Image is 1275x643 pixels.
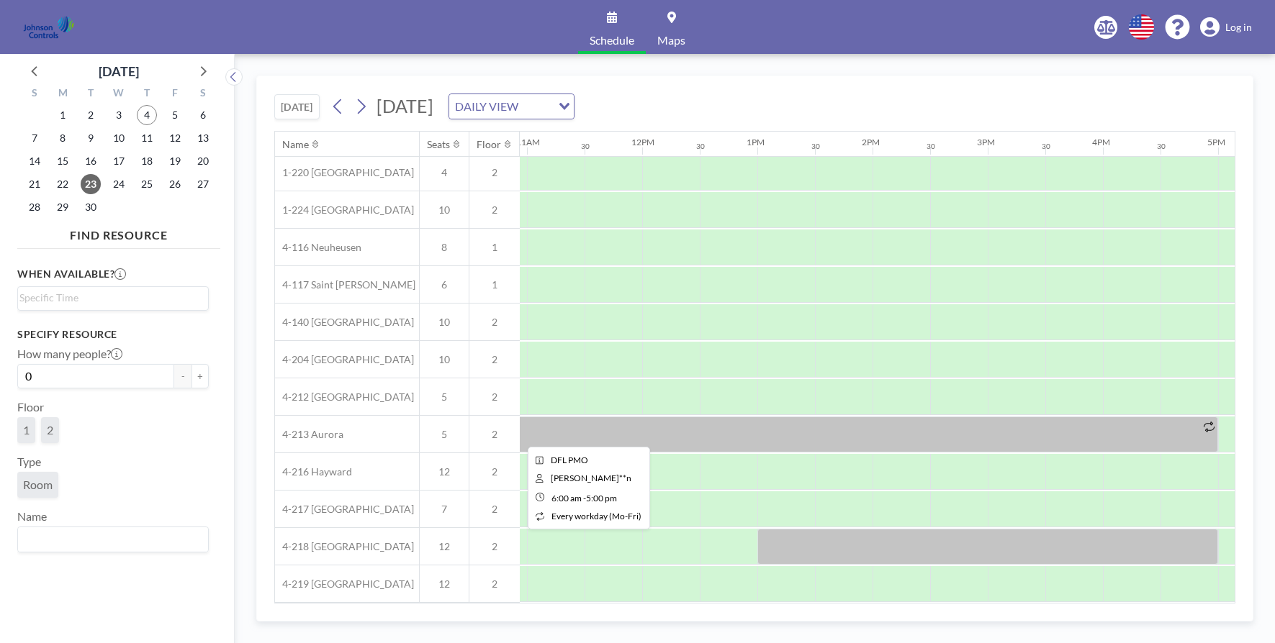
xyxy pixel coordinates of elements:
[24,128,45,148] span: Sunday, September 7, 2025
[469,391,520,403] span: 2
[189,85,217,104] div: S
[18,287,208,309] div: Search for option
[469,316,520,329] span: 2
[24,197,45,217] span: Sunday, September 28, 2025
[927,142,935,151] div: 30
[21,85,49,104] div: S
[174,364,192,388] button: -
[586,493,617,503] span: 5:00 PM
[192,364,209,388] button: +
[469,204,520,216] span: 2
[81,105,101,125] span: Tuesday, September 2, 2025
[420,540,469,553] span: 12
[137,128,157,148] span: Thursday, September 11, 2025
[477,138,501,151] div: Floor
[469,166,520,179] span: 2
[590,35,634,46] span: Schedule
[1207,137,1225,147] div: 5PM
[275,278,415,291] span: 4-117 Saint [PERSON_NAME]
[657,35,685,46] span: Maps
[81,151,101,171] span: Tuesday, September 16, 2025
[165,105,185,125] span: Friday, September 5, 2025
[81,174,101,194] span: Tuesday, September 23, 2025
[377,95,433,117] span: [DATE]
[420,278,469,291] span: 6
[420,316,469,329] span: 10
[1225,21,1252,34] span: Log in
[19,530,200,549] input: Search for option
[469,428,520,441] span: 2
[420,428,469,441] span: 5
[696,142,705,151] div: 30
[282,138,309,151] div: Name
[137,174,157,194] span: Thursday, September 25, 2025
[274,94,320,119] button: [DATE]
[275,428,343,441] span: 4-213 Aurora
[17,222,220,242] h4: FIND RESOURCE
[161,85,189,104] div: F
[49,85,77,104] div: M
[165,174,185,194] span: Friday, September 26, 2025
[81,197,101,217] span: Tuesday, September 30, 2025
[109,128,129,148] span: Wednesday, September 10, 2025
[420,391,469,403] span: 5
[193,174,213,194] span: Saturday, September 27, 2025
[469,540,520,553] span: 2
[77,85,105,104] div: T
[132,85,161,104] div: T
[747,137,765,147] div: 1PM
[165,128,185,148] span: Friday, September 12, 2025
[17,509,47,524] label: Name
[516,137,540,147] div: 11AM
[137,151,157,171] span: Thursday, September 18, 2025
[523,97,550,116] input: Search for option
[23,423,30,437] span: 1
[53,151,73,171] span: Monday, September 15, 2025
[1042,142,1050,151] div: 30
[137,105,157,125] span: Thursday, September 4, 2025
[165,151,185,171] span: Friday, September 19, 2025
[811,142,820,151] div: 30
[449,94,574,119] div: Search for option
[19,290,200,306] input: Search for option
[275,204,414,216] span: 1-224 [GEOGRAPHIC_DATA]
[551,455,588,465] span: DFL PMO
[551,511,641,521] span: every workday (Mo-Fri)
[551,493,582,503] span: 6:00 AM
[452,97,521,116] span: DAILY VIEW
[275,465,352,478] span: 4-216 Hayward
[862,137,880,147] div: 2PM
[24,174,45,194] span: Sunday, September 21, 2025
[275,353,414,366] span: 4-204 [GEOGRAPHIC_DATA]
[469,241,520,254] span: 1
[17,400,44,414] label: Floor
[109,174,129,194] span: Wednesday, September 24, 2025
[193,128,213,148] span: Saturday, September 13, 2025
[81,128,101,148] span: Tuesday, September 9, 2025
[469,278,520,291] span: 1
[427,138,450,151] div: Seats
[275,316,414,329] span: 4-140 [GEOGRAPHIC_DATA]
[17,347,122,361] label: How many people?
[420,578,469,590] span: 12
[275,391,414,403] span: 4-212 [GEOGRAPHIC_DATA]
[551,473,631,483] span: Sharon R**n
[1157,142,1166,151] div: 30
[193,105,213,125] span: Saturday, September 6, 2025
[53,105,73,125] span: Monday, September 1, 2025
[53,174,73,194] span: Monday, September 22, 2025
[53,197,73,217] span: Monday, September 29, 2025
[47,423,53,437] span: 2
[420,465,469,478] span: 12
[469,353,520,366] span: 2
[420,241,469,254] span: 8
[105,85,133,104] div: W
[23,478,53,492] span: Room
[583,493,586,503] span: -
[193,151,213,171] span: Saturday, September 20, 2025
[17,455,41,469] label: Type
[469,503,520,516] span: 2
[275,503,414,516] span: 4-217 [GEOGRAPHIC_DATA]
[275,540,414,553] span: 4-218 [GEOGRAPHIC_DATA]
[275,166,414,179] span: 1-220 [GEOGRAPHIC_DATA]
